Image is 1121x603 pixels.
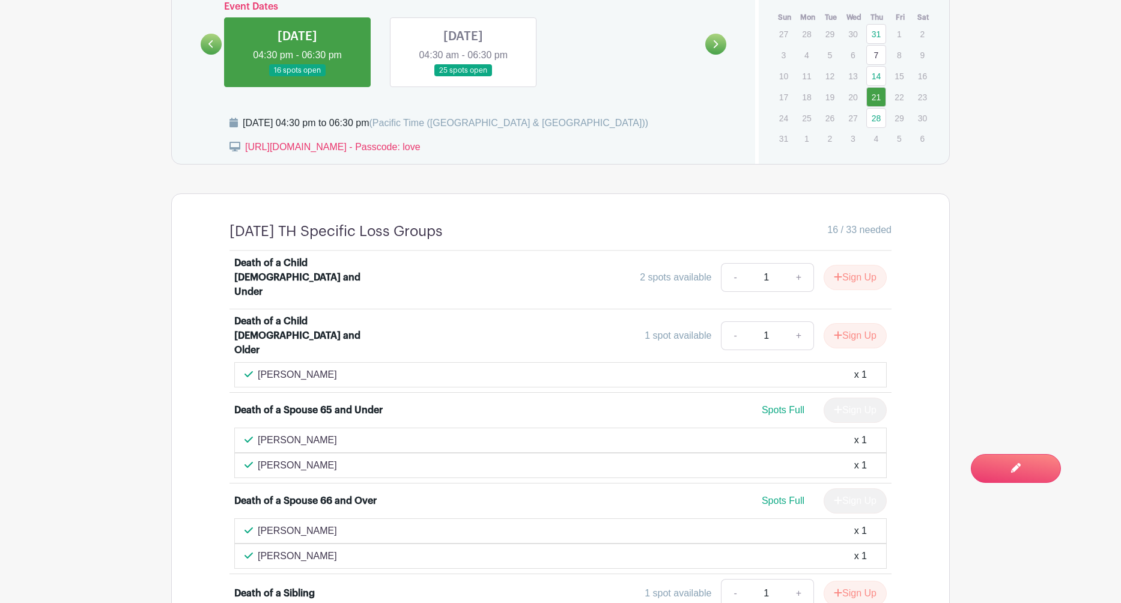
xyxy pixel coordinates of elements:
[913,46,932,64] p: 9
[645,329,711,343] div: 1 spot available
[784,263,814,292] a: +
[889,109,909,127] p: 29
[258,524,337,538] p: [PERSON_NAME]
[797,109,816,127] p: 25
[854,549,867,563] div: x 1
[866,11,889,23] th: Thu
[913,109,932,127] p: 30
[258,433,337,447] p: [PERSON_NAME]
[369,118,648,128] span: (Pacific Time ([GEOGRAPHIC_DATA] & [GEOGRAPHIC_DATA]))
[774,25,794,43] p: 27
[842,11,866,23] th: Wed
[843,129,863,148] p: 3
[820,129,840,148] p: 2
[797,88,816,106] p: 18
[797,25,816,43] p: 28
[645,586,711,601] div: 1 spot available
[824,323,887,348] button: Sign Up
[797,67,816,85] p: 11
[854,368,867,382] div: x 1
[820,46,840,64] p: 5
[774,109,794,127] p: 24
[866,108,886,128] a: 28
[820,88,840,106] p: 19
[854,524,867,538] div: x 1
[843,46,863,64] p: 6
[721,321,749,350] a: -
[843,88,863,106] p: 20
[258,458,337,473] p: [PERSON_NAME]
[773,11,797,23] th: Sun
[820,67,840,85] p: 12
[889,129,909,148] p: 5
[234,403,383,417] div: Death of a Spouse 65 and Under
[222,1,705,13] h6: Event Dates
[784,321,814,350] a: +
[229,223,443,240] h4: [DATE] TH Specific Loss Groups
[913,25,932,43] p: 2
[889,25,909,43] p: 1
[913,129,932,148] p: 6
[820,25,840,43] p: 29
[234,314,383,357] div: Death of a Child [DEMOGRAPHIC_DATA] and Older
[762,405,804,415] span: Spots Full
[889,67,909,85] p: 15
[820,109,840,127] p: 26
[843,67,863,85] p: 13
[774,46,794,64] p: 3
[843,25,863,43] p: 30
[796,11,819,23] th: Mon
[913,67,932,85] p: 16
[774,88,794,106] p: 17
[245,142,421,152] a: [URL][DOMAIN_NAME] - Passcode: love
[640,270,711,285] div: 2 spots available
[866,66,886,86] a: 14
[866,24,886,44] a: 31
[258,368,337,382] p: [PERSON_NAME]
[797,46,816,64] p: 4
[774,67,794,85] p: 10
[827,223,892,237] span: 16 / 33 needed
[889,11,912,23] th: Fri
[866,87,886,107] a: 21
[889,88,909,106] p: 22
[234,494,377,508] div: Death of a Spouse 66 and Over
[913,88,932,106] p: 23
[854,458,867,473] div: x 1
[819,11,843,23] th: Tue
[258,549,337,563] p: [PERSON_NAME]
[234,586,315,601] div: Death of a Sibling
[854,433,867,447] div: x 1
[762,495,804,506] span: Spots Full
[797,129,816,148] p: 1
[721,263,749,292] a: -
[866,129,886,148] p: 4
[824,265,887,290] button: Sign Up
[889,46,909,64] p: 8
[843,109,863,127] p: 27
[774,129,794,148] p: 31
[912,11,935,23] th: Sat
[866,45,886,65] a: 7
[234,256,383,299] div: Death of a Child [DEMOGRAPHIC_DATA] and Under
[243,116,648,130] div: [DATE] 04:30 pm to 06:30 pm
